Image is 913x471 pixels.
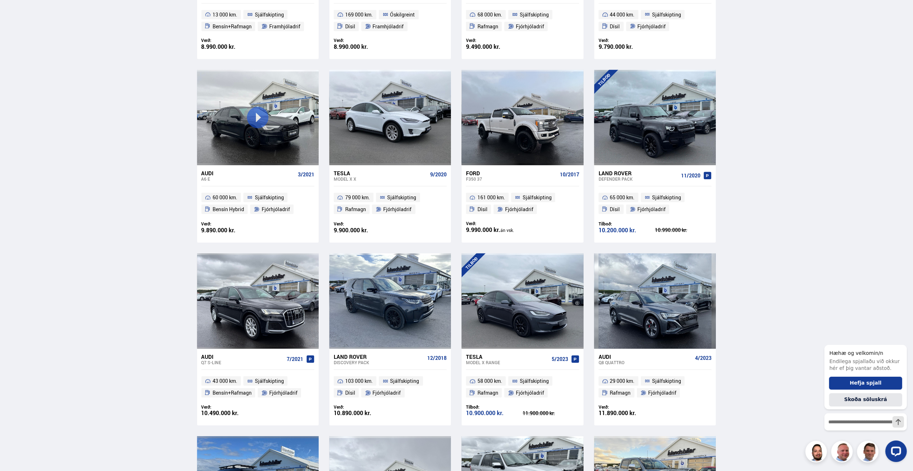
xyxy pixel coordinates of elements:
[387,193,417,202] span: Sjálfskipting
[329,165,451,243] a: Tesla Model X X 9/2020 79 000 km. Sjálfskipting Rafmagn Fjórhjóladrif Verð: 9.900.000 kr.
[373,389,401,397] span: Fjórhjóladrif
[390,377,419,385] span: Sjálfskipting
[523,193,552,202] span: Sjálfskipting
[599,227,655,233] div: 10.200.000 kr.
[197,349,319,425] a: Audi Q7 S-LINE 7/2021 43 000 km. Sjálfskipting Bensín+Rafmagn Fjórhjóladrif Verð: 10.490.000 kr.
[334,410,390,416] div: 10.890.000 kr.
[201,170,295,176] div: Audi
[516,389,544,397] span: Fjórhjóladrif
[345,205,366,214] span: Rafmagn
[201,44,258,50] div: 8.990.000 kr.
[334,404,390,410] div: Verð:
[427,355,447,361] span: 12/2018
[599,44,655,50] div: 9.790.000 kr.
[681,173,700,179] span: 11/2020
[466,227,523,233] div: 9.990.000 kr.
[334,44,390,50] div: 8.990.000 kr.
[807,442,828,463] img: nhp88E3Fdnt1Opn2.png
[523,411,579,416] div: 11.900.000 kr.
[520,10,549,19] span: Sjálfskipting
[477,193,505,202] span: 161 000 km.
[213,22,252,31] span: Bensín+Rafmagn
[610,10,635,19] span: 44 000 km.
[599,221,655,227] div: Tilboð:
[695,355,712,361] span: 4/2023
[430,172,447,177] span: 9/2020
[552,356,568,362] span: 5/2023
[594,349,716,425] a: Audi Q8 QUATTRO 4/2023 29 000 km. Sjálfskipting Rafmagn Fjórhjóladrif Verð: 11.890.000 kr.
[213,193,237,202] span: 60 000 km.
[652,377,681,385] span: Sjálfskipting
[466,38,523,43] div: Verð:
[477,389,498,397] span: Rafmagn
[610,377,635,385] span: 29 000 km.
[334,176,427,181] div: Model X X
[462,165,583,243] a: Ford F350 37 10/2017 161 000 km. Sjálfskipting Dísil Fjórhjóladrif Verð: 9.990.000 kr.án vsk.
[819,332,910,468] iframe: LiveChat chat widget
[477,205,488,214] span: Dísil
[516,22,544,31] span: Fjórhjóladrif
[213,389,252,397] span: Bensín+Rafmagn
[466,44,523,50] div: 9.490.000 kr.
[373,22,404,31] span: Framhjóladrif
[345,22,355,31] span: Dísil
[329,349,451,425] a: Land Rover Discovery PACK 12/2018 103 000 km. Sjálfskipting Dísil Fjórhjóladrif Verð: 10.890.000 kr.
[599,170,678,176] div: Land Rover
[345,377,373,385] span: 103 000 km.
[269,389,298,397] span: Fjórhjóladrif
[466,170,557,176] div: Ford
[610,389,631,397] span: Rafmagn
[201,221,258,227] div: Verð:
[466,176,557,181] div: F350 37
[390,10,415,19] span: Óskilgreint
[648,389,676,397] span: Fjórhjóladrif
[466,353,548,360] div: Tesla
[560,172,579,177] span: 10/2017
[287,356,303,362] span: 7/2021
[334,353,424,360] div: Land Rover
[345,193,370,202] span: 79 000 km.
[610,193,635,202] span: 65 000 km.
[201,360,284,365] div: Q7 S-LINE
[197,165,319,243] a: Audi A6 E 3/2021 60 000 km. Sjálfskipting Bensín Hybrid Fjórhjóladrif Verð: 9.890.000 kr.
[334,360,424,365] div: Discovery PACK
[298,172,314,177] span: 3/2021
[520,377,549,385] span: Sjálfskipting
[466,360,548,365] div: Model X RANGE
[652,10,681,19] span: Sjálfskipting
[384,205,412,214] span: Fjórhjóladrif
[477,22,498,31] span: Rafmagn
[345,389,355,397] span: Dísil
[334,221,390,227] div: Verð:
[599,38,655,43] div: Verð:
[201,404,258,410] div: Verð:
[655,228,712,233] div: 10.990.000 kr.
[610,205,620,214] span: Dísil
[599,353,692,360] div: Audi
[477,377,502,385] span: 58 000 km.
[255,377,284,385] span: Sjálfskipting
[466,410,523,416] div: 10.900.000 kr.
[500,227,514,233] span: án vsk.
[334,170,427,176] div: Tesla
[599,176,678,181] div: Defender PACK
[334,227,390,233] div: 9.900.000 kr.
[462,349,583,425] a: Tesla Model X RANGE 5/2023 58 000 km. Sjálfskipting Rafmagn Fjórhjóladrif Tilboð: 10.900.000 kr. ...
[637,205,666,214] span: Fjórhjóladrif
[269,22,300,31] span: Framhjóladrif
[599,410,655,416] div: 11.890.000 kr.
[201,353,284,360] div: Audi
[201,227,258,233] div: 9.890.000 kr.
[201,410,258,416] div: 10.490.000 kr.
[599,360,692,365] div: Q8 QUATTRO
[610,22,620,31] span: Dísil
[262,205,290,214] span: Fjórhjóladrif
[594,165,716,243] a: Land Rover Defender PACK 11/2020 65 000 km. Sjálfskipting Dísil Fjórhjóladrif Tilboð: 10.200.000 ...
